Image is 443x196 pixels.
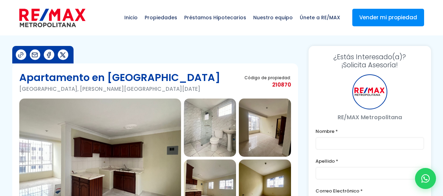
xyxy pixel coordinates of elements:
[316,127,424,136] label: Nombre *
[45,51,53,59] img: Compartir
[141,7,181,28] span: Propiedades
[181,7,250,28] span: Préstamos Hipotecarios
[31,51,39,59] img: Compartir
[244,75,291,80] span: Código de propiedad:
[244,80,291,89] span: 210870
[352,9,424,26] a: Vender mi propiedad
[19,70,220,85] h1: Apartamento en [GEOGRAPHIC_DATA]
[19,85,220,93] p: [GEOGRAPHIC_DATA], [PERSON_NAME][GEOGRAPHIC_DATA][DATE]
[296,7,344,28] span: Únete a RE/MAX
[59,51,67,59] img: Compartir
[316,157,424,165] label: Apellido *
[352,74,387,109] div: RE/MAX Metropolitana
[19,7,85,28] img: remax-metropolitana-logo
[121,7,141,28] span: Inicio
[239,99,291,157] img: Apartamento en Ciudad Modelo
[316,187,424,195] label: Correo Electrónico *
[316,53,424,61] span: ¿Estás Interesado(a)?
[316,113,424,122] p: RE/MAX Metropolitana
[250,7,296,28] span: Nuestro equipo
[17,51,25,59] img: Compartir
[316,53,424,69] h3: ¡Solicita Asesoría!
[184,99,236,157] img: Apartamento en Ciudad Modelo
